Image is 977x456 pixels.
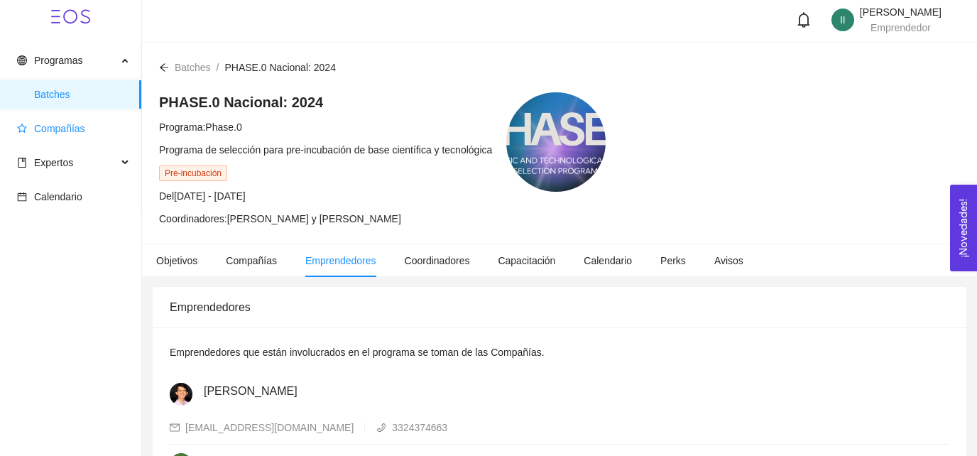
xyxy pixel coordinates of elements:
[34,55,82,66] span: Programas
[159,190,246,202] span: Del [DATE] - [DATE]
[159,165,227,181] span: Pre-incubación
[170,383,192,406] img: 1650489403245-FOTO%202.jpg
[34,191,82,202] span: Calendario
[498,255,555,266] span: Capacitación
[860,6,941,18] span: [PERSON_NAME]
[17,124,27,134] span: star
[17,192,27,202] span: calendar
[392,420,447,435] div: 3324374663
[156,255,197,266] span: Objetivos
[34,80,130,109] span: Batches
[405,255,470,266] span: Coordinadores
[660,255,686,266] span: Perks
[159,63,169,72] span: arrow-left
[170,423,180,433] span: mail
[584,255,632,266] span: Calendario
[714,255,743,266] span: Avisos
[159,213,401,224] span: Coordinadores: [PERSON_NAME] y [PERSON_NAME]
[34,157,73,168] span: Expertos
[17,158,27,168] span: book
[34,123,85,134] span: Compañías
[226,255,277,266] span: Compañías
[224,62,335,73] span: PHASE.0 Nacional: 2024
[159,121,242,133] span: Programa: Phase.0
[159,92,492,112] h4: PHASE.0 Nacional: 2024
[870,22,931,33] span: Emprendedor
[950,185,977,271] button: Open Feedback Widget
[185,420,354,435] div: [EMAIL_ADDRESS][DOMAIN_NAME]
[796,12,812,28] span: bell
[175,62,211,73] span: Batches
[159,144,492,156] span: Programa de selección para pre-incubación de base científica y tecnológica
[170,287,949,327] div: Emprendedores
[170,347,545,358] span: Emprendedores que están involucrados en el programa se toman de las Compañías.
[17,55,27,65] span: global
[376,423,386,433] span: phone
[305,255,376,266] span: Emprendedores
[204,383,949,400] h4: [PERSON_NAME]
[217,62,219,73] span: /
[840,9,846,31] span: II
